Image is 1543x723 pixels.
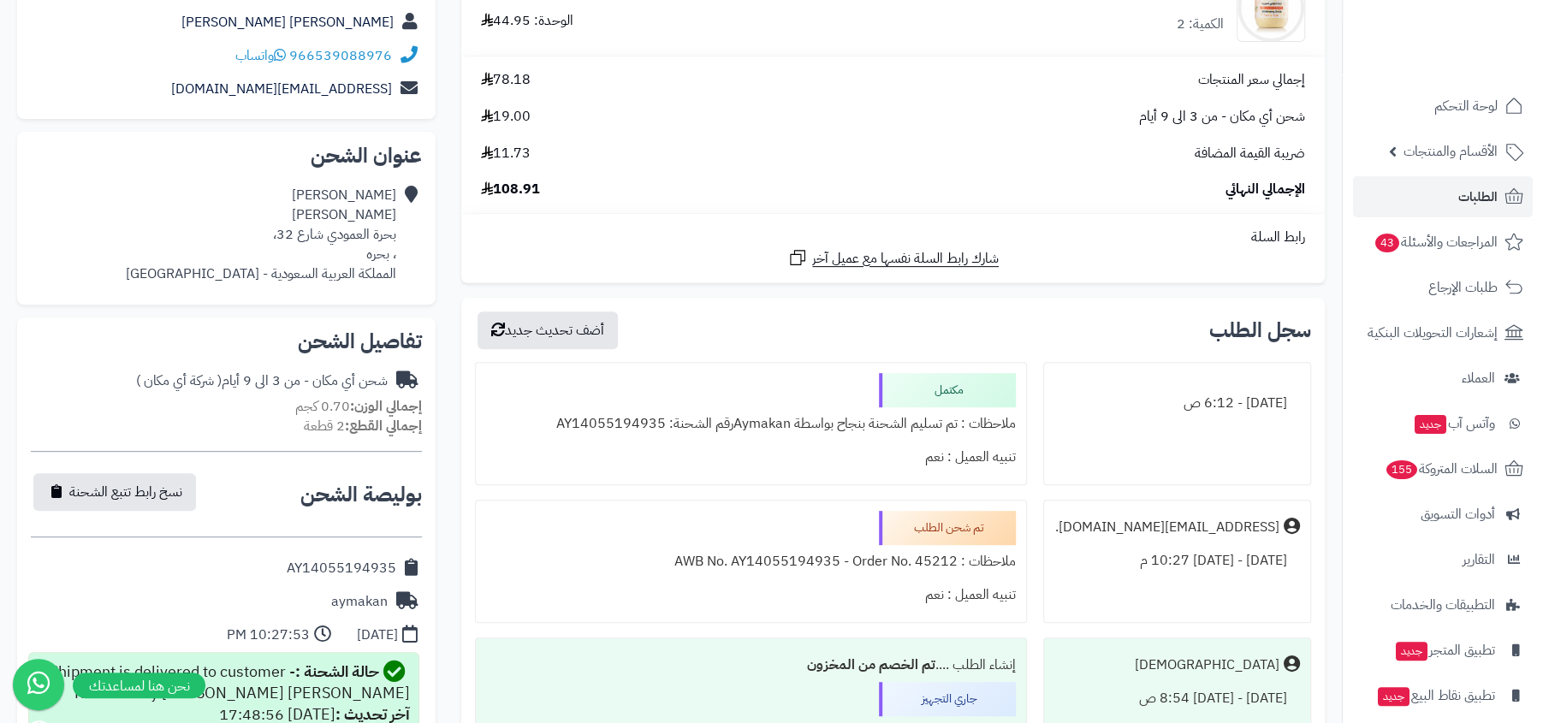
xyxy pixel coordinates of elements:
[136,370,222,391] span: ( شركة أي مكان )
[478,311,618,349] button: أضف تحديث جديد
[1353,222,1533,263] a: المراجعات والأسئلة43
[1421,502,1495,526] span: أدوات التسويق
[33,473,196,511] button: نسخ رابط تتبع الشحنة
[171,79,392,99] a: [EMAIL_ADDRESS][DOMAIN_NAME]
[1054,682,1300,715] div: [DATE] - [DATE] 8:54 ص
[357,625,398,645] div: [DATE]
[31,145,422,166] h2: عنوان الشحن
[1353,630,1533,671] a: تطبيق المتجرجديد
[1225,180,1305,199] span: الإجمالي النهائي
[1353,86,1533,127] a: لوحة التحكم
[136,371,388,391] div: شحن أي مكان - من 3 الى 9 أيام
[481,70,531,90] span: 78.18
[486,649,1016,682] div: إنشاء الطلب ....
[481,11,573,31] div: الوحدة: 44.95
[1353,448,1533,489] a: السلات المتروكة155
[1177,15,1224,34] div: الكمية: 2
[331,592,388,612] div: aymakan
[1463,548,1495,572] span: التقارير
[486,441,1016,474] div: تنبيه العميل : نعم
[486,578,1016,612] div: تنبيه العميل : نعم
[1353,403,1533,444] a: وآتس آبجديد
[1198,70,1305,90] span: إجمالي سعر المنتجات
[304,416,422,436] small: 2 قطعة
[1139,107,1305,127] span: شحن أي مكان - من 3 الى 9 أيام
[289,45,392,66] a: 966539088976
[1415,415,1446,434] span: جديد
[1368,321,1498,345] span: إشعارات التحويلات البنكية
[1376,684,1495,708] span: تطبيق نقاط البيع
[295,396,422,417] small: 0.70 كجم
[1195,144,1305,163] span: ضريبة القيمة المضافة
[1353,675,1533,716] a: تطبيق نقاط البيعجديد
[1353,267,1533,308] a: طلبات الإرجاع
[227,625,310,645] div: 10:27:53 PM
[486,545,1016,578] div: ملاحظات : AWB No. AY14055194935 - Order No. 45212
[1374,230,1498,254] span: المراجعات والأسئلة
[1353,176,1533,217] a: الطلبات
[807,655,935,675] b: تم الخصم من المخزون
[295,659,379,682] strong: حالة الشحنة :
[481,107,531,127] span: 19.00
[481,180,540,199] span: 108.91
[879,373,1016,407] div: مكتمل
[1434,94,1498,118] span: لوحة التحكم
[1428,276,1498,299] span: طلبات الإرجاع
[1353,584,1533,625] a: التطبيقات والخدمات
[1375,234,1399,252] span: 43
[787,247,999,269] a: شارك رابط السلة نفسها مع عميل آخر
[69,482,182,502] span: نسخ رابط تتبع الشحنة
[879,511,1016,545] div: تم شحن الطلب
[1386,460,1417,479] span: 155
[468,228,1318,247] div: رابط السلة
[350,396,422,417] strong: إجمالي الوزن:
[1396,642,1427,661] span: جديد
[1055,518,1279,537] div: [EMAIL_ADDRESS][DOMAIN_NAME].
[1353,312,1533,353] a: إشعارات التحويلات البنكية
[31,331,422,352] h2: تفاصيل الشحن
[486,407,1016,441] div: ملاحظات : تم تسليم الشحنة بنجاح بواسطة Aymakanرقم الشحنة: AY14055194935
[181,12,394,33] a: [PERSON_NAME] [PERSON_NAME]
[1385,457,1498,481] span: السلات المتروكة
[287,559,396,578] div: AY14055194935
[1404,139,1498,163] span: الأقسام والمنتجات
[1353,494,1533,535] a: أدوات التسويق
[1054,544,1300,578] div: [DATE] - [DATE] 10:27 م
[879,682,1016,716] div: جاري التجهيز
[481,144,531,163] span: 11.73
[126,186,396,283] div: [PERSON_NAME] [PERSON_NAME] بحرة العمودي شارع 32، ، بحره المملكة العربية السعودية - [GEOGRAPHIC_D...
[1394,638,1495,662] span: تطبيق المتجر
[1353,358,1533,399] a: العملاء
[1413,412,1495,436] span: وآتس آب
[1462,366,1495,390] span: العملاء
[300,484,422,505] h2: بوليصة الشحن
[235,45,286,66] a: واتساب
[345,416,422,436] strong: إجمالي القطع:
[1378,687,1409,706] span: جديد
[1135,655,1279,675] div: [DEMOGRAPHIC_DATA]
[1353,539,1533,580] a: التقارير
[812,249,999,269] span: شارك رابط السلة نفسها مع عميل آخر
[1458,185,1498,209] span: الطلبات
[1054,387,1300,420] div: [DATE] - 6:12 ص
[1209,320,1311,341] h3: سجل الطلب
[1391,593,1495,617] span: التطبيقات والخدمات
